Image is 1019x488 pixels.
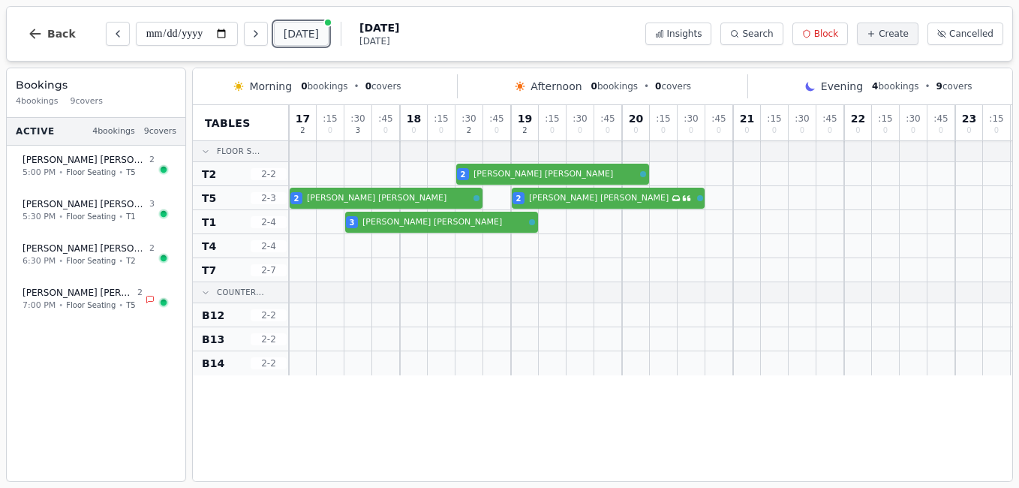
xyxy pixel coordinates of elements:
span: 0 [578,127,582,134]
span: B14 [202,356,224,371]
span: 0 [633,127,638,134]
svg: Customer message [682,194,691,203]
span: : 15 [878,114,892,123]
span: 2 [516,193,522,204]
span: 2 [294,193,299,204]
span: 2 [300,127,305,134]
span: [PERSON_NAME] [PERSON_NAME] [307,192,470,205]
span: : 15 [656,114,670,123]
span: 2 [522,127,527,134]
button: [PERSON_NAME] [PERSON_NAME]26:30 PM•Floor Seating•T2 [13,234,179,276]
span: 0 [439,127,443,134]
span: 2 [149,242,155,255]
span: 2 [467,127,471,134]
span: 7:00 PM [23,300,56,312]
span: 2 - 7 [251,264,287,276]
button: Back [16,16,88,52]
span: 0 [717,127,721,134]
span: B12 [202,308,224,323]
button: [DATE] [274,22,329,46]
span: T1 [126,211,135,222]
span: : 45 [489,114,503,123]
span: Afternoon [531,79,582,94]
span: Floor Seating [66,211,116,222]
span: 4 [872,81,878,92]
span: 2 - 4 [251,216,287,228]
span: • [644,80,649,92]
span: T5 [202,191,216,206]
span: 0 [883,127,888,134]
span: • [925,80,930,92]
span: 3 [356,127,360,134]
span: 0 [828,127,832,134]
span: 2 - 3 [251,192,287,204]
span: T2 [126,255,135,267]
span: [PERSON_NAME] [PERSON_NAME] [529,192,669,205]
button: Search [720,23,783,45]
span: T4 [202,239,216,254]
span: B13 [202,332,224,347]
span: 0 [550,127,555,134]
span: • [119,300,123,311]
span: : 15 [323,114,337,123]
span: Tables [205,116,251,131]
span: 9 covers [71,95,103,108]
span: [PERSON_NAME] [PERSON_NAME] [362,216,526,229]
span: Active [16,125,55,137]
span: • [354,80,359,92]
span: 0 [606,127,610,134]
span: 2 [137,287,143,300]
span: T1 [202,215,216,230]
span: 0 [966,127,971,134]
span: Evening [821,79,863,94]
span: 0 [365,81,371,92]
span: [PERSON_NAME] [PERSON_NAME] [23,287,134,299]
h3: Bookings [16,77,176,92]
span: [PERSON_NAME] [PERSON_NAME] [23,198,146,210]
span: • [119,255,123,267]
span: 2 [149,154,155,167]
span: 0 [328,127,332,134]
span: T5 [126,167,135,178]
span: 2 [461,169,466,180]
button: Create [857,23,918,45]
span: : 30 [350,114,365,123]
span: 0 [591,81,597,92]
span: 0 [939,127,943,134]
span: : 30 [684,114,698,123]
span: [PERSON_NAME] [PERSON_NAME] [23,154,146,166]
span: 9 covers [144,125,176,138]
span: 9 [936,81,942,92]
span: 5:00 PM [23,167,56,179]
span: T5 [126,300,135,311]
span: 0 [994,127,999,134]
span: : 30 [906,114,920,123]
span: bookings [872,80,918,92]
span: 20 [629,113,643,124]
span: 18 [407,113,421,124]
span: [PERSON_NAME] [PERSON_NAME] [23,242,146,255]
span: : 30 [573,114,587,123]
span: Insights [667,28,702,40]
span: • [59,211,63,222]
button: Block [792,23,848,45]
span: 0 [383,127,388,134]
span: 0 [772,127,777,134]
span: : 30 [795,114,809,123]
span: 0 [800,127,804,134]
span: 2 - 2 [251,333,287,345]
span: covers [655,80,691,92]
span: 0 [661,127,666,134]
span: : 45 [711,114,726,123]
span: Floor Seating [66,300,116,311]
span: : 15 [989,114,1003,123]
span: 22 [851,113,865,124]
span: T7 [202,263,216,278]
span: 3 [350,217,355,228]
span: Morning [249,79,292,94]
span: 17 [296,113,310,124]
span: covers [936,80,972,92]
span: bookings [301,80,347,92]
button: Cancelled [927,23,1003,45]
span: 6:30 PM [23,255,56,268]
